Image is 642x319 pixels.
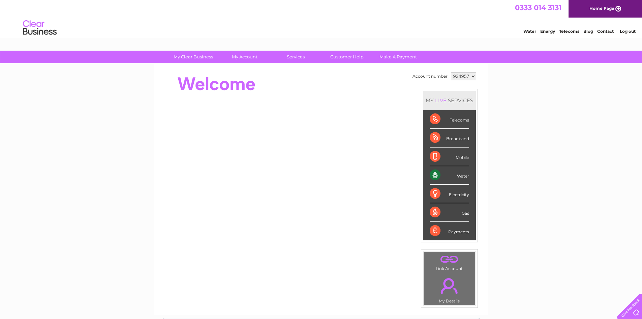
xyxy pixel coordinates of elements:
td: My Details [423,272,476,305]
div: Telecoms [430,110,469,129]
a: Energy [540,29,555,34]
a: Log out [620,29,636,34]
img: logo.png [23,18,57,38]
a: Blog [583,29,593,34]
a: My Clear Business [165,51,221,63]
div: Broadband [430,129,469,147]
a: 0333 014 3131 [515,3,561,12]
div: Water [430,166,469,185]
a: . [425,274,473,298]
a: . [425,254,473,265]
a: My Account [217,51,272,63]
a: Contact [597,29,614,34]
a: Telecoms [559,29,579,34]
div: Gas [430,203,469,222]
td: Link Account [423,251,476,273]
td: Account number [411,71,449,82]
a: Customer Help [319,51,375,63]
a: Water [523,29,536,34]
div: MY SERVICES [423,91,476,110]
div: Payments [430,222,469,240]
a: Make A Payment [370,51,426,63]
div: Electricity [430,185,469,203]
div: Clear Business is a trading name of Verastar Limited (registered in [GEOGRAPHIC_DATA] No. 3667643... [162,4,481,33]
a: Services [268,51,324,63]
div: Mobile [430,148,469,166]
div: LIVE [434,97,448,104]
